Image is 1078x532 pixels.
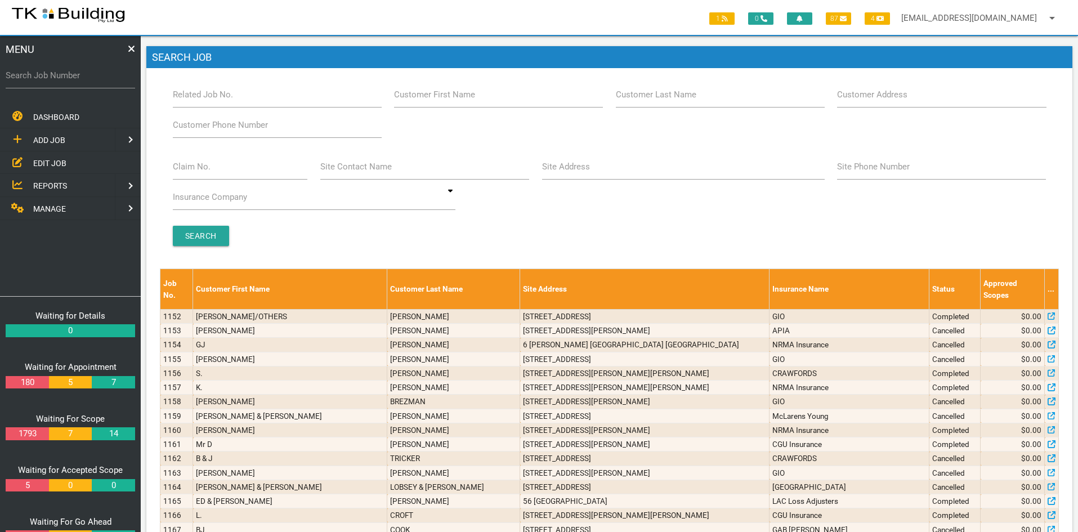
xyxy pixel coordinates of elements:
[770,480,929,494] td: [GEOGRAPHIC_DATA]
[387,494,520,508] td: [PERSON_NAME]
[520,338,770,352] td: 6 [PERSON_NAME] [GEOGRAPHIC_DATA] [GEOGRAPHIC_DATA]
[160,338,193,352] td: 1154
[146,46,1072,69] h1: Search Job
[981,269,1045,310] th: Approved Scopes
[387,352,520,366] td: [PERSON_NAME]
[770,508,929,522] td: CGU Insurance
[387,409,520,423] td: [PERSON_NAME]
[520,466,770,480] td: [STREET_ADDRESS][PERSON_NAME]
[193,366,387,380] td: S.
[837,88,907,101] label: Customer Address
[92,376,135,389] a: 7
[520,409,770,423] td: [STREET_ADDRESS]
[929,338,981,352] td: Cancelled
[929,381,981,395] td: Completed
[193,437,387,451] td: Mr D
[33,158,66,167] span: EDIT JOB
[160,381,193,395] td: 1157
[387,423,520,437] td: [PERSON_NAME]
[520,324,770,338] td: [STREET_ADDRESS][PERSON_NAME]
[193,466,387,480] td: [PERSON_NAME]
[616,88,696,101] label: Customer Last Name
[1021,453,1041,464] span: $0.00
[520,451,770,466] td: [STREET_ADDRESS]
[160,508,193,522] td: 1166
[770,366,929,380] td: CRAWFORDS
[193,352,387,366] td: [PERSON_NAME]
[929,466,981,480] td: Cancelled
[770,409,929,423] td: McLarens Young
[160,395,193,409] td: 1158
[770,395,929,409] td: GIO
[770,309,929,323] td: GIO
[1021,311,1041,322] span: $0.00
[30,517,111,527] a: Waiting For Go Ahead
[770,494,929,508] td: LAC Loss Adjusters
[520,494,770,508] td: 56 [GEOGRAPHIC_DATA]
[193,508,387,522] td: L.
[770,352,929,366] td: GIO
[929,508,981,522] td: Completed
[160,494,193,508] td: 1165
[1021,439,1041,450] span: $0.00
[929,309,981,323] td: Completed
[387,324,520,338] td: [PERSON_NAME]
[1021,368,1041,379] span: $0.00
[865,12,890,25] span: 4
[770,324,929,338] td: APIA
[33,204,66,213] span: MANAGE
[929,423,981,437] td: Completed
[770,381,929,395] td: NRMA Insurance
[709,12,735,25] span: 1
[770,437,929,451] td: CGU Insurance
[387,309,520,323] td: [PERSON_NAME]
[33,113,79,122] span: DASHBOARD
[929,451,981,466] td: Cancelled
[387,437,520,451] td: [PERSON_NAME]
[929,324,981,338] td: Cancelled
[320,160,392,173] label: Site Contact Name
[193,409,387,423] td: [PERSON_NAME] & [PERSON_NAME]
[160,366,193,380] td: 1156
[929,480,981,494] td: Cancelled
[160,480,193,494] td: 1164
[826,12,851,25] span: 87
[33,181,67,190] span: REPORTS
[837,160,910,173] label: Site Phone Number
[160,309,193,323] td: 1152
[160,409,193,423] td: 1159
[542,160,590,173] label: Site Address
[1021,424,1041,436] span: $0.00
[1021,481,1041,493] span: $0.00
[1021,339,1041,350] span: $0.00
[193,423,387,437] td: [PERSON_NAME]
[160,466,193,480] td: 1163
[387,395,520,409] td: BREZMAN
[929,395,981,409] td: Cancelled
[193,309,387,323] td: [PERSON_NAME]/OTHERS
[520,508,770,522] td: [STREET_ADDRESS][PERSON_NAME][PERSON_NAME]
[770,423,929,437] td: NRMA Insurance
[35,311,105,321] a: Waiting for Details
[6,376,48,389] a: 180
[1021,495,1041,507] span: $0.00
[1021,354,1041,365] span: $0.00
[173,226,229,246] input: Search
[387,269,520,310] th: Customer Last Name
[770,269,929,310] th: Insurance Name
[929,494,981,508] td: Completed
[193,269,387,310] th: Customer First Name
[387,366,520,380] td: [PERSON_NAME]
[6,42,34,57] span: MENU
[33,136,65,145] span: ADD JOB
[193,480,387,494] td: [PERSON_NAME] & [PERSON_NAME]
[160,269,193,310] th: Job No.
[173,160,211,173] label: Claim No.
[387,451,520,466] td: TRICKER
[6,324,135,337] a: 0
[520,366,770,380] td: [STREET_ADDRESS][PERSON_NAME][PERSON_NAME]
[193,451,387,466] td: B & J
[770,451,929,466] td: CRAWFORDS
[770,338,929,352] td: NRMA Insurance
[11,6,126,24] img: s3file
